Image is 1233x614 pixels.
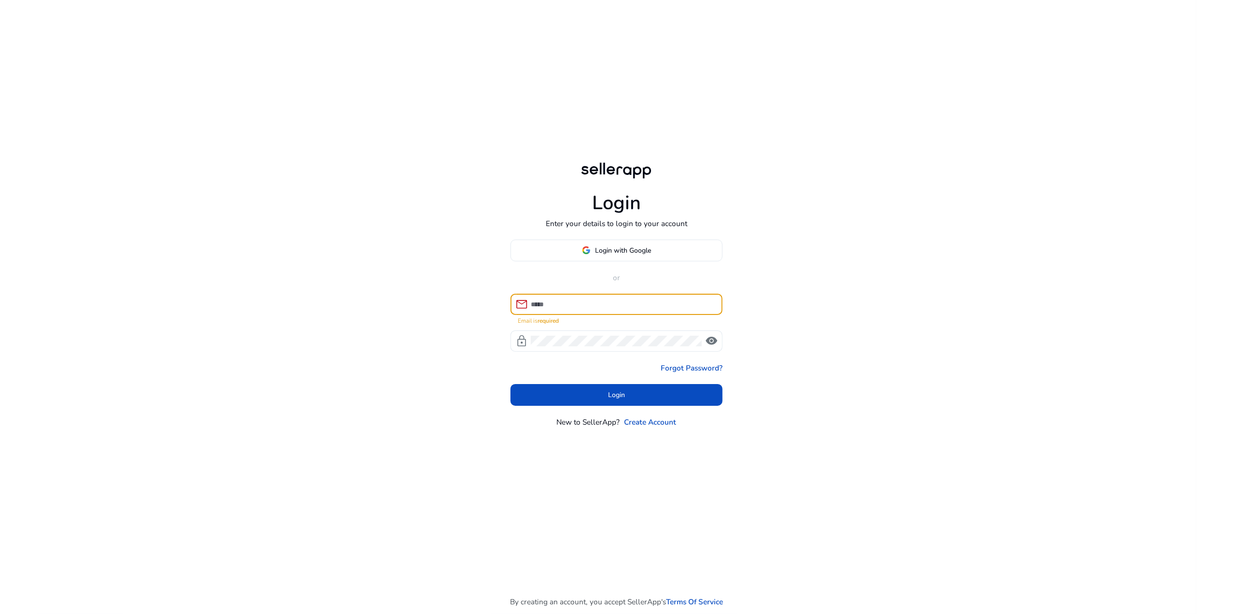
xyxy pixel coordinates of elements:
p: New to SellerApp? [557,416,620,428]
a: Forgot Password? [661,362,723,373]
a: Terms Of Service [666,596,723,607]
h1: Login [592,192,641,215]
img: google-logo.svg [582,246,591,255]
a: Create Account [624,416,676,428]
p: Enter your details to login to your account [546,218,687,229]
span: Login with Google [595,245,652,256]
span: mail [515,298,528,311]
span: lock [515,335,528,347]
span: visibility [705,335,718,347]
button: Login [510,384,723,406]
p: or [510,272,723,283]
span: Login [608,390,625,400]
strong: required [538,317,559,325]
button: Login with Google [510,240,723,261]
mat-error: Email is [518,315,715,325]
